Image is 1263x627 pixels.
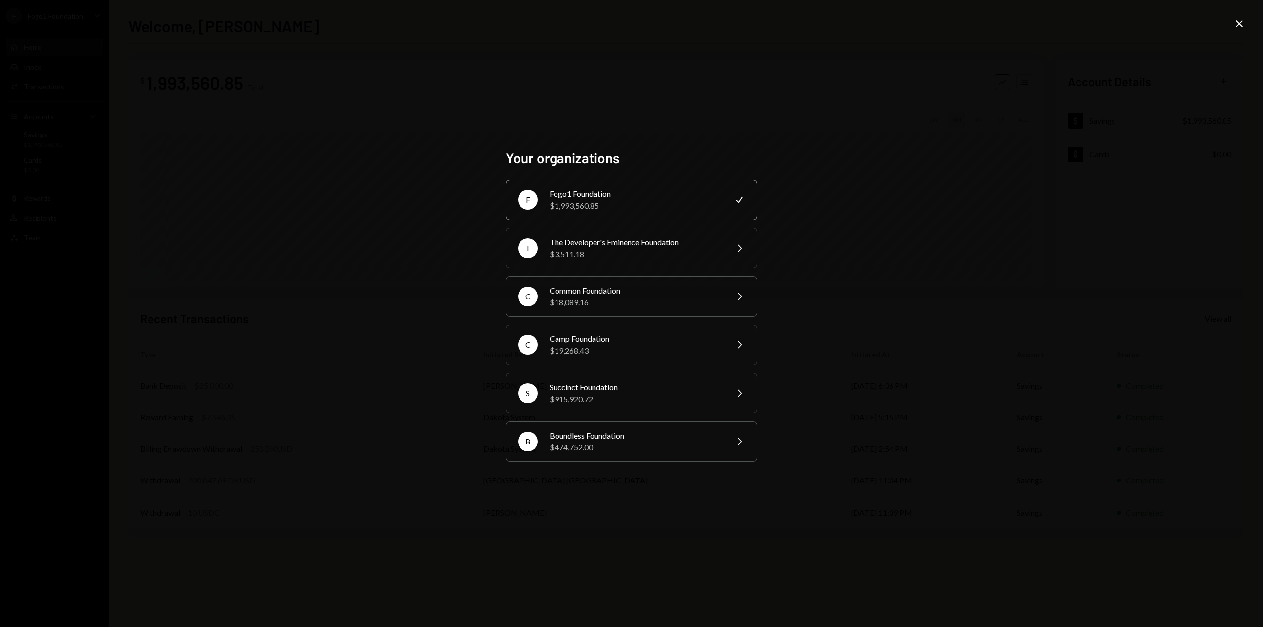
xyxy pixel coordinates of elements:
[506,325,757,365] button: CCamp Foundation$19,268.43
[518,190,538,210] div: F
[550,200,721,212] div: $1,993,560.85
[518,383,538,403] div: S
[550,393,721,405] div: $915,920.72
[550,285,721,296] div: Common Foundation
[506,228,757,268] button: TThe Developer's Eminence Foundation$3,511.18
[550,381,721,393] div: Succinct Foundation
[506,276,757,317] button: CCommon Foundation$18,089.16
[518,335,538,355] div: C
[550,430,721,442] div: Boundless Foundation
[506,148,757,168] h2: Your organizations
[550,236,721,248] div: The Developer's Eminence Foundation
[518,432,538,451] div: B
[550,188,721,200] div: Fogo1 Foundation
[550,345,721,357] div: $19,268.43
[550,248,721,260] div: $3,511.18
[506,421,757,462] button: BBoundless Foundation$474,752.00
[550,333,721,345] div: Camp Foundation
[506,373,757,413] button: SSuccinct Foundation$915,920.72
[506,180,757,220] button: FFogo1 Foundation$1,993,560.85
[550,442,721,453] div: $474,752.00
[550,296,721,308] div: $18,089.16
[518,238,538,258] div: T
[518,287,538,306] div: C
